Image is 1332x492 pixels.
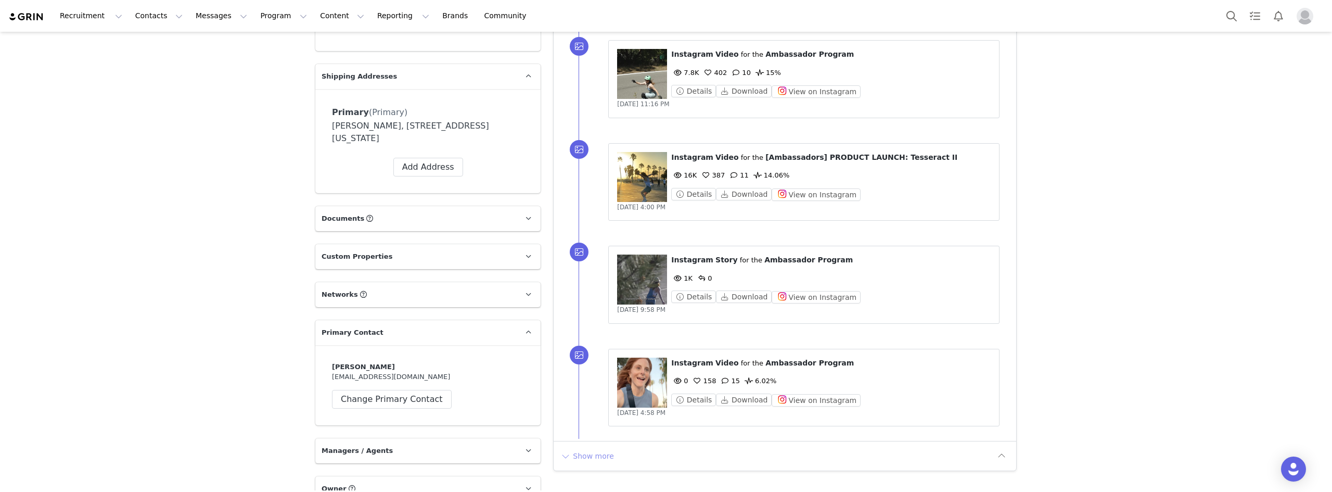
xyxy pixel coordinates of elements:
[671,359,713,367] span: Instagram
[716,291,772,303] button: Download
[727,171,749,179] span: 11
[393,158,463,176] button: Add Address
[1281,457,1306,482] div: Open Intercom Messenger
[765,50,854,58] span: Ambassador Program
[702,69,727,77] span: 402
[332,363,395,371] strong: [PERSON_NAME]
[772,394,861,407] button: View on Instagram
[691,377,716,385] span: 158
[671,256,713,264] span: Instagram
[1290,8,1324,24] button: Profile
[54,4,129,28] button: Recruitment
[772,293,861,301] a: View on Instagram
[322,446,393,456] span: Managers / Agents
[772,396,861,404] a: View on Instagram
[617,409,665,417] span: [DATE] 4:58 PM
[560,448,614,464] button: Show more
[436,4,477,28] a: Brands
[189,4,253,28] button: Messages
[729,69,751,77] span: 10
[716,188,772,200] button: Download
[332,107,369,117] span: Primary
[617,100,669,108] span: [DATE] 11:16 PM
[369,107,407,117] span: (Primary)
[772,191,861,198] a: View on Instagram
[695,274,712,282] span: 0
[322,251,392,262] span: Custom Properties
[322,289,358,300] span: Networks
[129,4,189,28] button: Contacts
[753,69,781,77] span: 15%
[715,50,739,58] span: Video
[671,358,991,369] p: ⁨ ⁩ ⁨ ⁩ for the ⁨ ⁩
[716,85,772,97] button: Download
[699,171,725,179] span: 387
[671,171,697,179] span: 16K
[1220,4,1243,28] button: Search
[617,204,665,211] span: [DATE] 4:00 PM
[742,377,776,385] span: 6.02%
[478,4,537,28] a: Community
[371,4,436,28] button: Reporting
[671,274,693,282] span: 1K
[1297,8,1313,24] img: placeholder-profile.jpg
[671,394,716,406] button: Details
[332,390,452,409] button: Change Primary Contact
[322,327,383,338] span: Primary Contact
[772,291,861,304] button: View on Instagram
[671,153,713,161] span: Instagram
[322,213,364,224] span: Documents
[716,394,772,406] button: Download
[8,8,427,20] body: Rich Text Area. Press ALT-0 for help.
[715,153,739,161] span: Video
[715,359,739,367] span: Video
[772,87,861,95] a: View on Instagram
[322,71,397,82] span: Shipping Addresses
[772,188,861,201] button: View on Instagram
[332,120,524,145] div: [PERSON_NAME], [STREET_ADDRESS][US_STATE]
[332,362,524,409] div: [EMAIL_ADDRESS][DOMAIN_NAME]
[671,85,716,97] button: Details
[671,49,991,60] p: ⁨ ⁩ ⁨ ⁩ for the ⁨ ⁩
[617,306,665,313] span: [DATE] 9:58 PM
[719,377,740,385] span: 15
[1244,4,1266,28] a: Tasks
[715,256,737,264] span: Story
[671,50,713,58] span: Instagram
[765,359,854,367] span: Ambassador Program
[671,69,699,77] span: 7.8K
[671,291,716,303] button: Details
[671,152,991,163] p: ⁨ ⁩ ⁨ ⁩ for the ⁨ ⁩
[764,256,853,264] span: Ambassador Program
[254,4,313,28] button: Program
[671,188,716,200] button: Details
[314,4,370,28] button: Content
[8,12,45,22] img: grin logo
[671,377,688,385] span: 0
[751,171,790,179] span: 14.06%
[772,85,861,98] button: View on Instagram
[671,255,991,266] p: ⁨ ⁩ ⁨ ⁩ for the ⁨ ⁩
[765,153,957,161] span: [Ambassadors] PRODUCT LAUNCH: Tesseract II
[1267,4,1290,28] button: Notifications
